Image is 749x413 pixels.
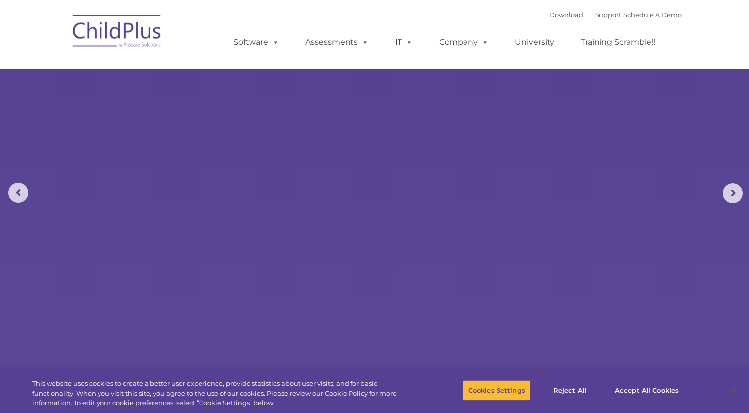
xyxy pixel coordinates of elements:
img: ChildPlus by Procare Solutions [68,8,167,57]
a: Support [595,11,621,19]
a: University [505,32,564,52]
a: Schedule A Demo [623,11,682,19]
a: Download [549,11,583,19]
a: Company [429,32,499,52]
a: Software [223,32,289,52]
a: IT [385,32,423,52]
div: This website uses cookies to create a better user experience, provide statistics about user visit... [32,379,412,408]
button: Cookies Settings [463,380,531,401]
a: Assessments [296,32,379,52]
a: Training Scramble!! [571,32,665,52]
button: Reject All [539,380,601,401]
button: Close [722,379,744,401]
button: Accept All Cookies [609,380,684,401]
font: | [549,11,682,19]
